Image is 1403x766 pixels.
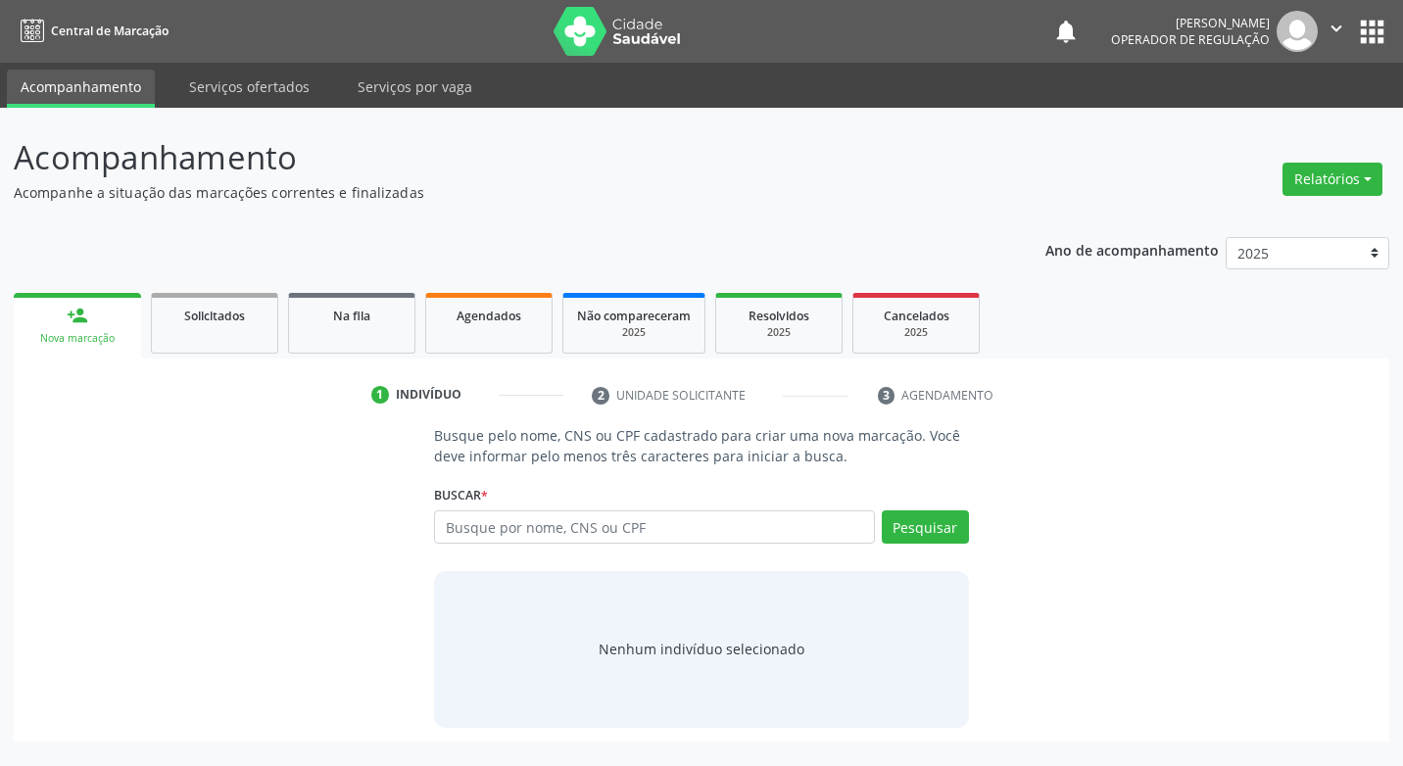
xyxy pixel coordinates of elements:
[51,23,169,39] span: Central de Marcação
[434,510,874,544] input: Busque por nome, CNS ou CPF
[184,308,245,324] span: Solicitados
[867,325,965,340] div: 2025
[599,639,804,659] div: Nenhum indivíduo selecionado
[14,182,977,203] p: Acompanhe a situação das marcações correntes e finalizadas
[730,325,828,340] div: 2025
[1318,11,1355,52] button: 
[27,331,127,346] div: Nova marcação
[577,325,691,340] div: 2025
[333,308,370,324] span: Na fila
[884,308,949,324] span: Cancelados
[1045,237,1219,262] p: Ano de acompanhamento
[7,70,155,108] a: Acompanhamento
[434,425,968,466] p: Busque pelo nome, CNS ou CPF cadastrado para criar uma nova marcação. Você deve informar pelo men...
[396,386,461,404] div: Indivíduo
[882,510,969,544] button: Pesquisar
[14,15,169,47] a: Central de Marcação
[1277,11,1318,52] img: img
[14,133,977,182] p: Acompanhamento
[1052,18,1080,45] button: notifications
[1111,31,1270,48] span: Operador de regulação
[344,70,486,104] a: Serviços por vaga
[577,308,691,324] span: Não compareceram
[1326,18,1347,39] i: 
[371,386,389,404] div: 1
[749,308,809,324] span: Resolvidos
[1111,15,1270,31] div: [PERSON_NAME]
[67,305,88,326] div: person_add
[434,480,488,510] label: Buscar
[1355,15,1389,49] button: apps
[457,308,521,324] span: Agendados
[1282,163,1382,196] button: Relatórios
[175,70,323,104] a: Serviços ofertados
